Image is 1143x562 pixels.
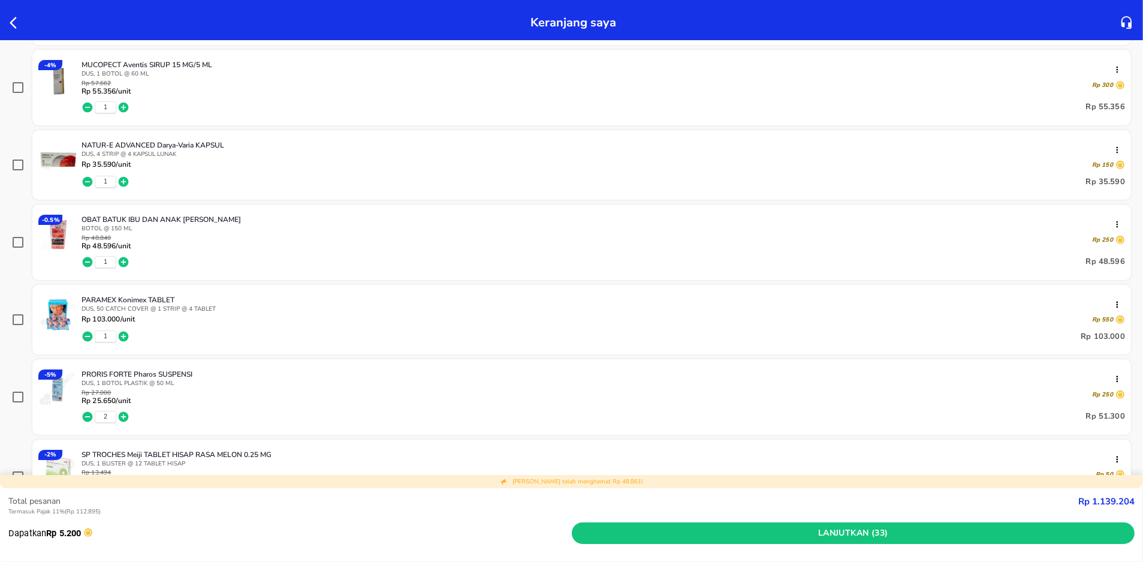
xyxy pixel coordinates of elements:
p: Rp 103.000 /unit [82,315,135,323]
strong: Rp 1.139.204 [1078,495,1135,507]
button: 1 [104,258,107,266]
p: Rp 13.494 [82,470,131,476]
p: Keranjang saya [530,12,616,33]
p: BOTOL @ 150 ML [82,224,1125,233]
p: Rp 250 [1092,390,1113,399]
img: MUCOPECT Aventis SIRUP 15 MG/5 ML [38,60,78,100]
p: DUS, 1 BOTOL @ 60 ML [82,70,1125,78]
p: Rp 35.590 [1086,175,1125,189]
button: 1 [104,332,107,341]
button: 1 [104,103,107,112]
img: SP TROCHES Meiji TABLET HISAP RASA MELON 0.25 MG [38,450,78,489]
p: Rp 103.000 [1081,329,1125,344]
div: - 0.5 % [38,215,62,225]
img: PARAMEX Konimex TABLET [38,295,78,335]
p: DUS, 1 BOTOL PLASTIK @ 50 ML [82,379,1125,387]
p: DUS, 50 CATCH COVER @ 1 STRIP @ 4 TABLET [82,305,1125,313]
p: Rp 51.300 [1086,410,1125,424]
p: OBAT BATUK IBU DAN ANAK [PERSON_NAME] [82,215,1115,224]
img: PRORIS FORTE Pharos SUSPENSI [38,369,78,409]
p: PARAMEX Konimex TABLET [82,295,1115,305]
p: Rp 550 [1092,315,1113,324]
p: Rp 150 [1092,161,1113,169]
p: Rp 48.596 [1086,255,1125,269]
p: SP TROCHES Meiji TABLET HISAP RASA MELON 0.25 MG [82,450,1115,459]
div: - 2 % [38,450,62,460]
img: NATUR-E ADVANCED Darya-Varia KAPSUL [38,140,78,180]
button: 1 [104,178,107,186]
p: Termasuk Pajak 11% ( Rp 112.895 ) [8,507,1078,516]
p: Rp 25.650 /unit [82,396,131,405]
div: - 4 % [38,60,62,70]
p: Rp 35.590 /unit [82,160,131,169]
p: MUCOPECT Aventis SIRUP 15 MG/5 ML [82,60,1115,70]
p: Rp 57.662 [82,80,131,87]
p: Rp 55.356 /unit [82,87,131,95]
p: Rp 48.840 [82,235,131,242]
p: Rp 250 [1092,236,1113,244]
p: Rp 50 [1096,470,1113,479]
button: 2 [104,413,107,421]
img: OBAT BATUK IBU DAN ANAK Sinde Budi Sentosa [38,215,78,254]
p: Dapatkan [8,527,572,540]
span: Lanjutkan (33) [577,526,1130,541]
p: Rp 55.356 [1086,100,1125,115]
strong: Rp 5.200 [46,528,81,539]
img: total discount [500,478,508,485]
button: Lanjutkan (33) [572,522,1135,545]
p: NATUR-E ADVANCED Darya-Varia KAPSUL [82,140,1115,150]
p: Rp 300 [1092,81,1113,89]
p: Rp 27.000 [82,390,131,396]
div: - 5 % [38,369,62,380]
p: DUS, 1 BLISTER @ 12 TABLET HISAP [82,459,1125,468]
p: PRORIS FORTE Pharos SUSPENSI [82,369,1115,379]
p: Total pesanan [8,495,1078,507]
p: DUS, 4 STRIP @ 4 KAPSUL LUNAK [82,150,1125,158]
p: Rp 48.596 /unit [82,242,131,250]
